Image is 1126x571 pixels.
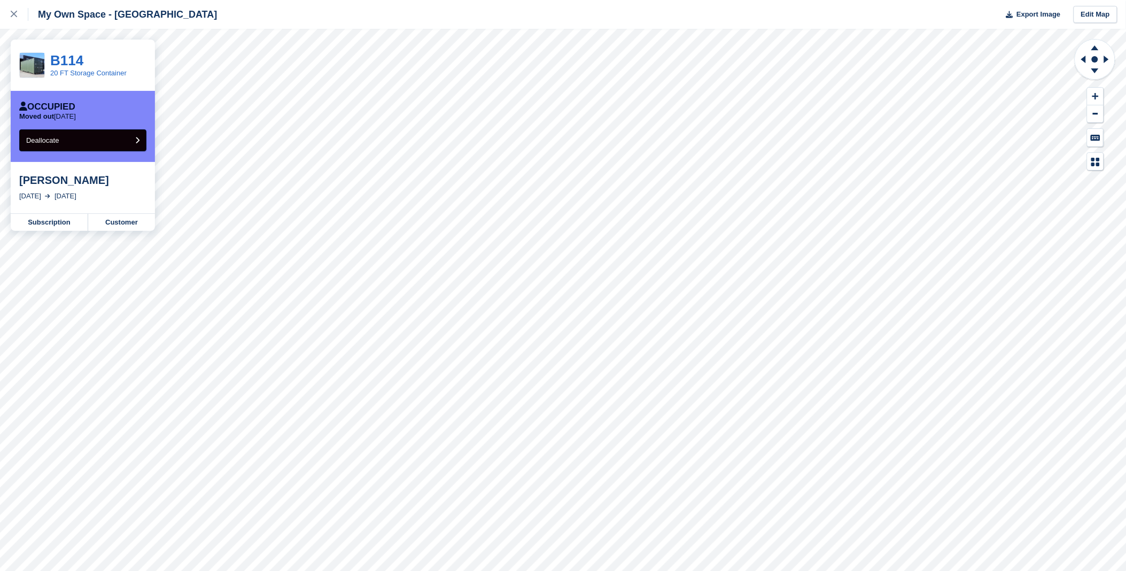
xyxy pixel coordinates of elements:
[88,214,155,231] a: Customer
[19,191,41,202] div: [DATE]
[1000,6,1061,24] button: Export Image
[20,53,44,78] img: CSS_Pricing_20ftContainer_683x683.jpg
[50,52,83,68] a: B114
[26,136,59,144] span: Deallocate
[19,129,146,151] button: Deallocate
[1074,6,1117,24] a: Edit Map
[1016,9,1060,20] span: Export Image
[19,112,54,120] span: Moved out
[1088,105,1104,123] button: Zoom Out
[11,214,88,231] a: Subscription
[50,69,127,77] a: 20 FT Storage Container
[19,102,75,112] div: Occupied
[55,191,76,202] div: [DATE]
[45,194,50,198] img: arrow-right-light-icn-cde0832a797a2874e46488d9cf13f60e5c3a73dbe684e267c42b8395dfbc2abf.svg
[19,112,76,121] p: [DATE]
[28,8,217,21] div: My Own Space - [GEOGRAPHIC_DATA]
[1088,153,1104,171] button: Map Legend
[1088,129,1104,146] button: Keyboard Shortcuts
[19,174,146,187] div: [PERSON_NAME]
[1088,88,1104,105] button: Zoom In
